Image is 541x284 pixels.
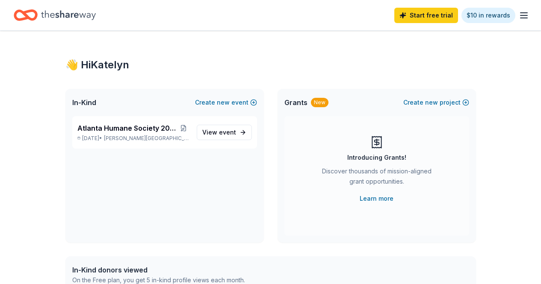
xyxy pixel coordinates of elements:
span: new [425,97,438,108]
div: Discover thousands of mission-aligned grant opportunities. [319,166,435,190]
a: $10 in rewards [461,8,515,23]
div: In-Kind donors viewed [72,265,245,275]
span: new [217,97,230,108]
span: [PERSON_NAME][GEOGRAPHIC_DATA], [GEOGRAPHIC_DATA] [104,135,189,142]
button: Createnewproject [403,97,469,108]
a: Home [14,5,96,25]
span: Atlanta Humane Society 2025 Golf Classic [77,123,178,133]
a: View event [197,125,252,140]
div: New [311,98,328,107]
div: Introducing Grants! [347,152,406,163]
span: Grants [284,97,307,108]
span: View [202,127,236,138]
span: event [219,129,236,136]
span: In-Kind [72,97,96,108]
a: Start free trial [394,8,458,23]
div: 👋 Hi Katelyn [65,58,476,72]
p: [DATE] • [77,135,190,142]
button: Createnewevent [195,97,257,108]
a: Learn more [360,193,393,204]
